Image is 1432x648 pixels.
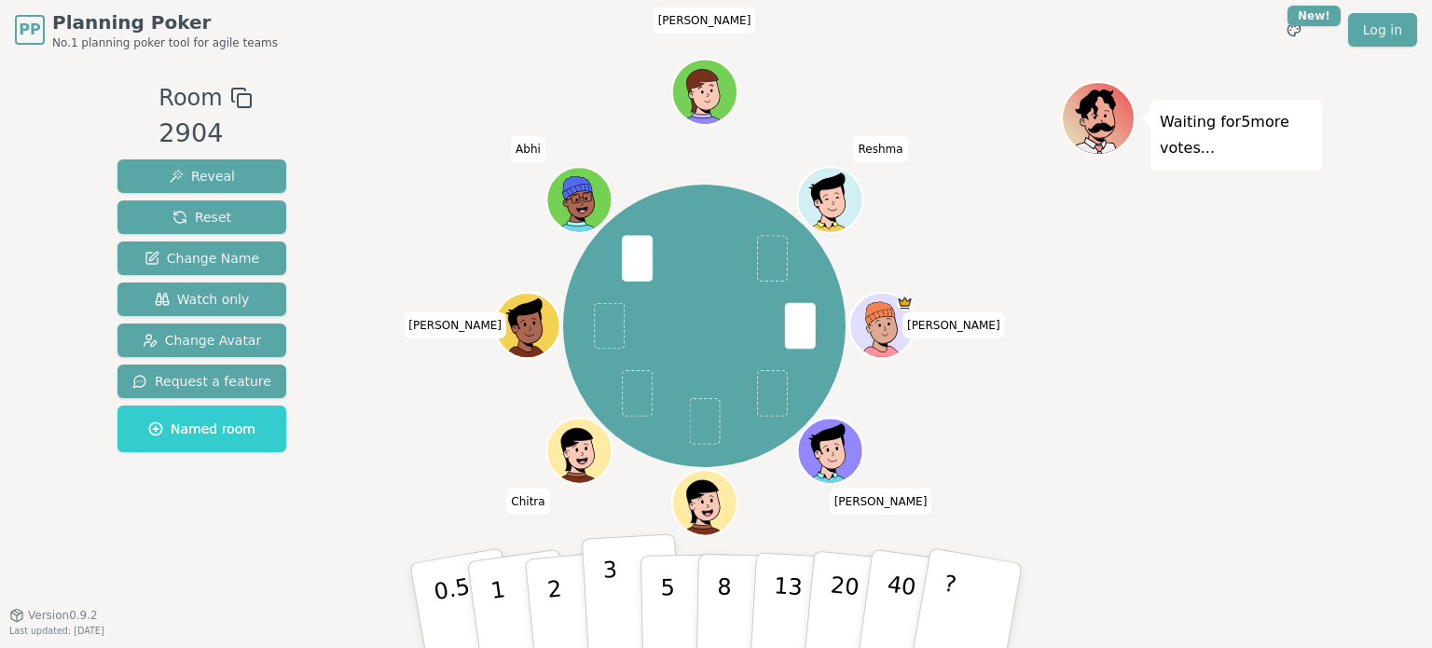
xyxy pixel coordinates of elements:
[830,489,932,515] span: Click to change your name
[117,200,286,234] button: Reset
[896,295,913,311] span: Steve is the host
[654,7,756,34] span: Click to change your name
[28,608,98,623] span: Version 0.9.2
[19,19,40,41] span: PP
[674,473,736,534] button: Click to change your avatar
[172,208,231,227] span: Reset
[1277,13,1311,47] button: New!
[117,283,286,316] button: Watch only
[132,372,271,391] span: Request a feature
[117,241,286,275] button: Change Name
[117,365,286,398] button: Request a feature
[1287,6,1341,26] div: New!
[1160,109,1313,161] p: Waiting for 5 more votes...
[52,35,278,50] span: No.1 planning poker tool for agile teams
[52,9,278,35] span: Planning Poker
[853,136,907,162] span: Click to change your name
[511,136,545,162] span: Click to change your name
[15,9,278,50] a: PPPlanning PokerNo.1 planning poker tool for agile teams
[902,312,1005,338] span: Click to change your name
[145,249,259,268] span: Change Name
[117,406,286,452] button: Named room
[158,81,222,115] span: Room
[1348,13,1417,47] a: Log in
[9,608,98,623] button: Version0.9.2
[9,626,104,636] span: Last updated: [DATE]
[148,420,255,438] span: Named room
[155,290,250,309] span: Watch only
[143,331,262,350] span: Change Avatar
[506,489,549,515] span: Click to change your name
[158,115,252,153] div: 2904
[117,324,286,357] button: Change Avatar
[117,159,286,193] button: Reveal
[169,167,235,186] span: Reveal
[404,312,506,338] span: Click to change your name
